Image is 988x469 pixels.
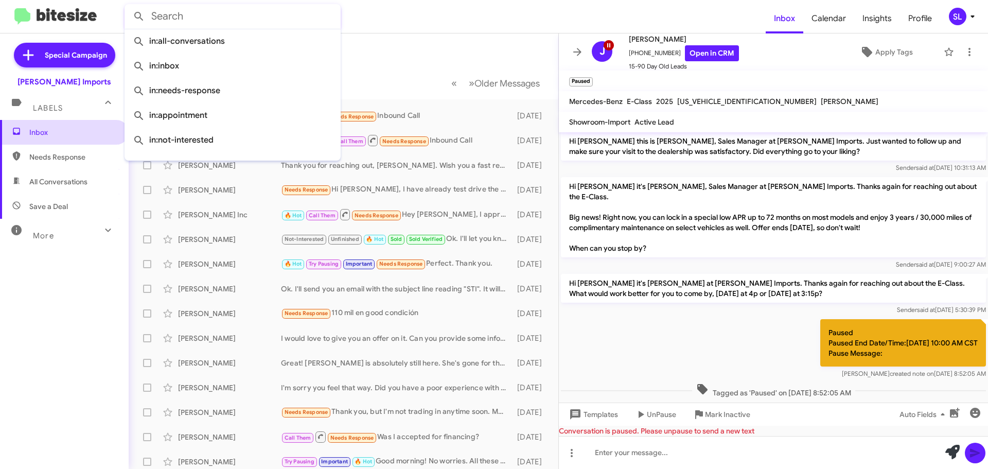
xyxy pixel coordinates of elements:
span: Needs Response [379,260,423,267]
a: Insights [854,4,900,33]
div: [DATE] [512,407,550,418]
span: said at [916,260,934,268]
div: [DATE] [512,111,550,121]
span: » [469,77,474,90]
p: Paused Paused End Date/Time:[DATE] 10:00 AM CST Pause Message: [820,319,986,367]
span: Older Messages [474,78,540,89]
span: Templates [567,405,618,424]
div: Good morning! No worries. All these different models with different letters/numbers can absolutel... [281,456,512,467]
span: Unfinished [331,236,359,242]
span: in:needs-response [133,78,332,103]
div: [DATE] [512,333,550,343]
button: Next [463,73,546,94]
div: Hey [PERSON_NAME], I appreciate your time and follow up but at $21,000. I am going to pass. [281,208,512,221]
div: [DATE] [512,432,550,442]
span: Sender [DATE] 9:00:27 AM [896,260,986,268]
span: « [451,77,457,90]
span: Needs Response [285,186,328,193]
a: Calendar [803,4,854,33]
small: Paused [569,77,593,86]
span: in:not-interested [133,128,332,152]
span: Showroom-Import [569,117,630,127]
div: I would love to give you an offer on it. Can you provide some information on that vehicle for me?... [281,333,512,343]
div: [PERSON_NAME] [178,185,281,195]
div: [PERSON_NAME] [178,333,281,343]
div: [DATE] [512,457,550,467]
span: Needs Response [285,409,328,415]
button: SL [940,8,977,25]
span: Apply Tags [875,43,913,61]
span: Sender [DATE] 5:30:39 PM [897,306,986,314]
div: [PERSON_NAME] [178,259,281,269]
div: [PERSON_NAME] [178,432,281,442]
div: [DATE] [512,185,550,195]
button: Auto Fields [891,405,957,424]
div: 110 mil en good condición [281,307,512,319]
div: [PERSON_NAME] [178,407,281,418]
span: Mercedes-Benz [569,97,623,106]
span: Try Pausing [285,458,314,465]
span: [PERSON_NAME] [DATE] 8:52:05 AM [842,370,986,377]
a: Open in CRM [685,45,739,61]
div: Thank you for reaching out, [PERSON_NAME]. Wish you a fast recovery and we will talk soon. [281,160,512,170]
div: Hi [PERSON_NAME], I have already test drive the car but nobody gave me the call for final papers ... [281,184,512,196]
span: Call Them [285,435,311,441]
span: [PERSON_NAME] [629,33,739,45]
button: Templates [559,405,626,424]
span: All Conversations [29,177,87,187]
div: Conversation is paused. Please unpause to send a new text [559,426,988,436]
span: Needs Response [355,212,398,219]
div: [PERSON_NAME] [178,284,281,294]
span: 🔥 Hot [285,260,302,267]
span: created note on [890,370,934,377]
div: [DATE] [512,160,550,170]
span: Auto Fields [899,405,949,424]
span: in:appointment [133,103,332,128]
p: Hi [PERSON_NAME] it's [PERSON_NAME] at [PERSON_NAME] Imports. Thanks again for reaching out about... [561,274,986,303]
div: [DATE] [512,210,550,220]
p: Hi [PERSON_NAME] this is [PERSON_NAME], Sales Manager at [PERSON_NAME] Imports. Just wanted to fo... [561,132,986,161]
span: Needs Response [29,152,117,162]
div: Ok. I'll let you know as soon as I get the responses from our lenders. We'll be in touch! [281,233,512,245]
span: Sold Verified [409,236,443,242]
span: said at [916,164,934,171]
span: UnPause [647,405,676,424]
a: Special Campaign [14,43,115,67]
div: [DATE] [512,284,550,294]
div: [PERSON_NAME] Inc [178,210,281,220]
a: Inbox [766,4,803,33]
div: [PERSON_NAME] [178,308,281,319]
span: Try Pausing [309,260,339,267]
span: 🔥 Hot [355,458,372,465]
span: Sold [391,236,402,242]
div: [DATE] [512,383,550,393]
span: Profile [900,4,940,33]
div: Great! [PERSON_NAME] is absolutely still here. She's gone for the evening but I'll have her reach... [281,358,512,368]
span: More [33,231,54,240]
span: Active Lead [634,117,674,127]
div: Inbound Call [281,109,512,122]
div: [PERSON_NAME] [178,234,281,245]
span: J [599,43,605,60]
span: Needs Response [382,138,426,145]
button: Previous [445,73,463,94]
p: Hi [PERSON_NAME] it's [PERSON_NAME], Sales Manager at [PERSON_NAME] Imports. Thanks again for rea... [561,177,986,257]
span: [PERSON_NAME] [821,97,878,106]
span: in:sold-verified [133,152,332,177]
div: SL [949,8,966,25]
div: [PERSON_NAME] Imports [17,77,111,87]
span: Mark Inactive [705,405,750,424]
button: Apply Tags [833,43,939,61]
span: in:all-conversations [133,29,332,54]
div: Was I accepted for financing? [281,430,512,443]
div: [DATE] [512,135,550,146]
div: [PERSON_NAME] [178,358,281,368]
div: Ok. I'll send you an email with the subject line reading "STI". It will have a form attached that... [281,284,512,294]
div: Perfect. Thank you. [281,258,512,270]
span: Call Them [309,212,336,219]
span: 🔥 Hot [285,212,302,219]
span: 🔥 Hot [366,236,383,242]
